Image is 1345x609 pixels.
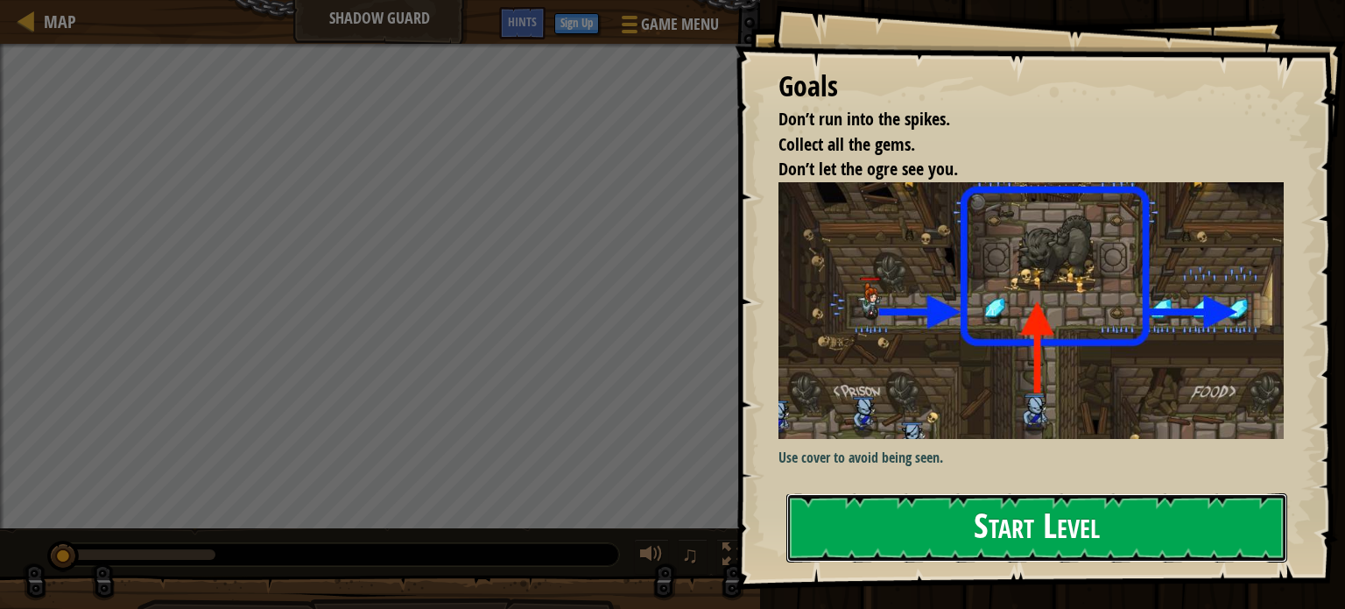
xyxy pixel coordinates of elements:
span: Collect all the gems. [778,132,915,156]
span: Game Menu [641,13,719,36]
span: Map [44,10,76,33]
span: ♫ [681,542,699,568]
button: ♫ [678,539,708,575]
button: Sign Up [554,13,599,34]
button: Start Level [786,493,1287,563]
span: Don’t run into the spikes. [778,107,950,131]
a: Map [35,10,76,33]
li: Collect all the gems. [757,132,1279,158]
li: Don’t let the ogre see you. [757,157,1279,182]
button: Game Menu [608,7,729,48]
button: Adjust volume [634,539,669,575]
span: Don’t let the ogre see you. [778,157,958,181]
img: Shadow guard [778,182,1284,439]
div: Goals [778,67,1284,107]
span: Hints [508,13,537,30]
li: Don’t run into the spikes. [757,107,1279,132]
button: Toggle fullscreen [716,539,751,575]
p: Use cover to avoid being seen. [778,448,1284,468]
